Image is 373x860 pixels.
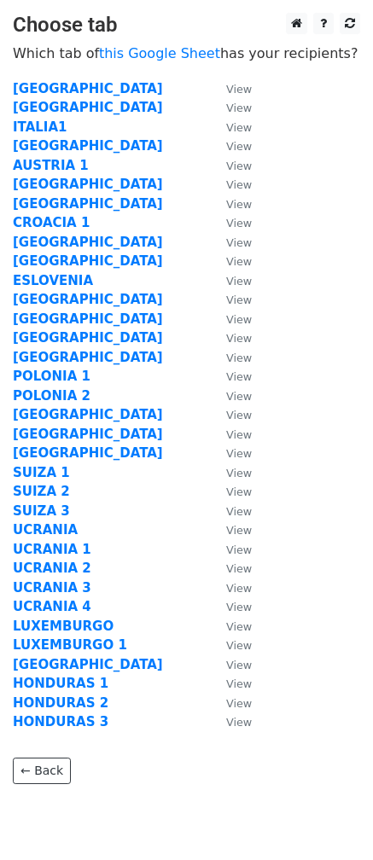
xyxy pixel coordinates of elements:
a: View [209,158,252,173]
a: SUIZA 3 [13,503,70,519]
a: View [209,503,252,519]
a: View [209,369,252,384]
a: this Google Sheet [99,45,220,61]
a: HONDURAS 2 [13,695,108,711]
a: [GEOGRAPHIC_DATA] [13,100,163,115]
a: View [209,522,252,537]
small: View [226,352,252,364]
a: [GEOGRAPHIC_DATA] [13,311,163,327]
small: View [226,582,252,595]
small: View [226,620,252,633]
strong: POLONIA 1 [13,369,90,384]
a: View [209,292,252,307]
small: View [226,659,252,671]
small: View [226,467,252,479]
strong: ITALIA1 [13,119,67,135]
small: View [226,562,252,575]
a: View [209,330,252,346]
strong: LUXEMBURGO 1 [13,637,127,653]
a: [GEOGRAPHIC_DATA] [13,292,163,307]
strong: UCRANIA 2 [13,561,91,576]
a: POLONIA 2 [13,388,90,404]
a: View [209,714,252,729]
small: View [226,639,252,652]
small: View [226,390,252,403]
a: View [209,177,252,192]
strong: LUXEMBURGO [13,619,114,634]
a: View [209,196,252,212]
small: View [226,505,252,518]
a: View [209,657,252,672]
small: View [226,601,252,613]
a: HONDURAS 1 [13,676,108,691]
p: Which tab of has your recipients? [13,44,360,62]
a: [GEOGRAPHIC_DATA] [13,445,163,461]
a: View [209,427,252,442]
a: View [209,580,252,596]
a: [GEOGRAPHIC_DATA] [13,177,163,192]
a: View [209,138,252,154]
small: View [226,409,252,421]
a: [GEOGRAPHIC_DATA] [13,657,163,672]
a: View [209,273,252,288]
small: View [226,332,252,345]
a: View [209,676,252,691]
a: View [209,561,252,576]
small: View [226,236,252,249]
a: UCRANIA [13,522,78,537]
small: View [226,428,252,441]
a: [GEOGRAPHIC_DATA] [13,196,163,212]
a: View [209,215,252,230]
small: View [226,370,252,383]
h3: Choose tab [13,13,360,38]
a: HONDURAS 3 [13,714,108,729]
a: CROACIA 1 [13,215,90,230]
a: View [209,445,252,461]
small: View [226,543,252,556]
a: View [209,311,252,327]
small: View [226,178,252,191]
small: View [226,160,252,172]
a: UCRANIA 1 [13,542,91,557]
a: [GEOGRAPHIC_DATA] [13,81,163,96]
small: View [226,677,252,690]
a: UCRANIA 4 [13,599,91,614]
strong: ESLOVENIA [13,273,93,288]
a: View [209,350,252,365]
small: View [226,102,252,114]
a: View [209,637,252,653]
strong: SUIZA 2 [13,484,70,499]
a: View [209,695,252,711]
small: View [226,255,252,268]
a: AUSTRIA 1 [13,158,89,173]
a: [GEOGRAPHIC_DATA] [13,427,163,442]
a: [GEOGRAPHIC_DATA] [13,350,163,365]
a: [GEOGRAPHIC_DATA] [13,407,163,422]
a: View [209,235,252,250]
a: UCRANIA 3 [13,580,91,596]
small: View [226,83,252,96]
small: View [226,697,252,710]
strong: [GEOGRAPHIC_DATA] [13,138,163,154]
a: SUIZA 1 [13,465,70,480]
strong: [GEOGRAPHIC_DATA] [13,253,163,269]
small: View [226,447,252,460]
small: View [226,716,252,729]
small: View [226,198,252,211]
small: View [226,293,252,306]
small: View [226,217,252,230]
